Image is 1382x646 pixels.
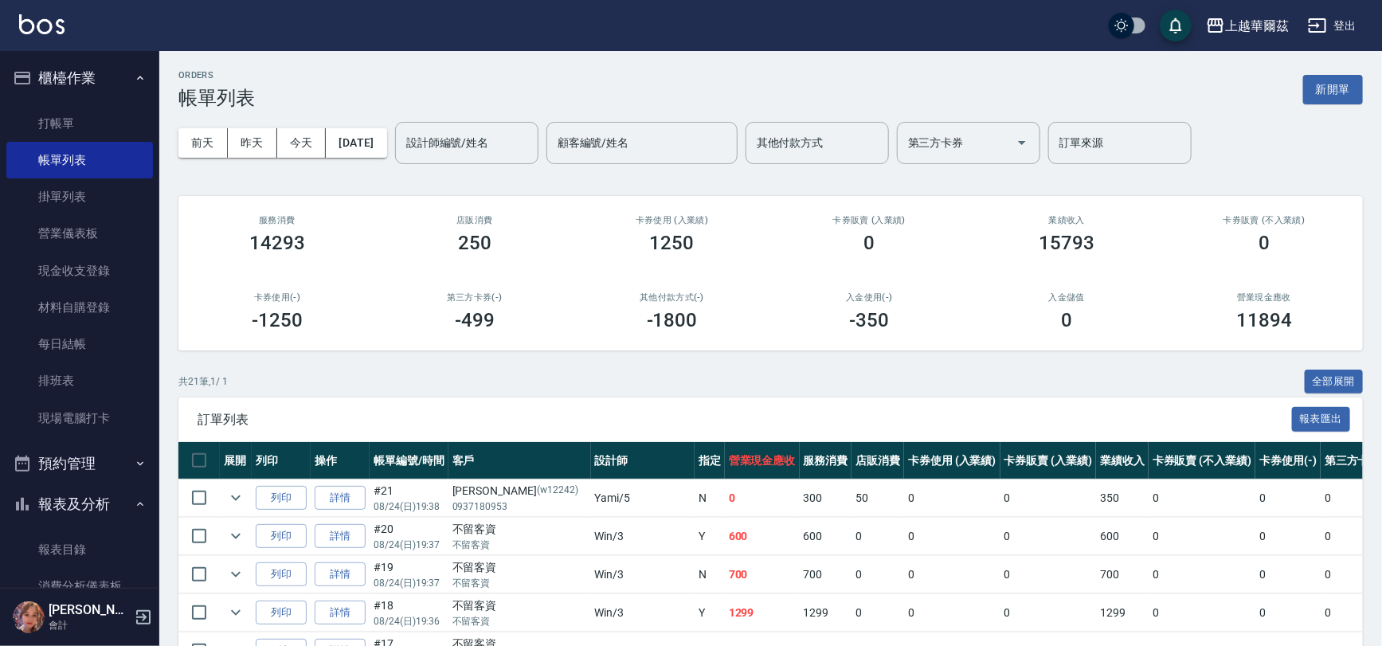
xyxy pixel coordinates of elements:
th: 設計師 [591,442,695,480]
h2: 卡券販賣 (入業績) [789,215,949,225]
td: 0 [1000,518,1097,555]
th: 業績收入 [1096,442,1149,480]
p: 不留客資 [452,614,587,628]
td: 0 [1000,480,1097,517]
div: 不留客資 [452,521,587,538]
td: #19 [370,556,448,593]
td: 0 [904,594,1000,632]
th: 卡券使用 (入業績) [904,442,1000,480]
p: (w12242) [537,483,578,499]
h2: 卡券使用 (入業績) [593,215,752,225]
h3: -1800 [647,309,698,331]
td: 0 [1255,556,1321,593]
a: 詳情 [315,486,366,511]
button: 上越華爾茲 [1200,10,1295,42]
button: 今天 [277,128,327,158]
button: Open [1009,130,1035,155]
p: 0937180953 [452,499,587,514]
td: 700 [800,556,852,593]
div: [PERSON_NAME] [452,483,587,499]
th: 服務消費 [800,442,852,480]
th: 卡券販賣 (不入業績) [1149,442,1255,480]
h2: ORDERS [178,70,255,80]
h3: -350 [850,309,890,331]
a: 材料自購登錄 [6,289,153,326]
a: 帳單列表 [6,142,153,178]
td: 0 [1149,518,1255,555]
a: 營業儀表板 [6,215,153,252]
h2: 業績收入 [987,215,1146,225]
th: 展開 [220,442,252,480]
button: 預約管理 [6,443,153,484]
button: 新開單 [1303,75,1363,104]
td: 0 [1255,518,1321,555]
td: N [695,480,725,517]
th: 卡券使用(-) [1255,442,1321,480]
a: 詳情 [315,601,366,625]
td: 600 [800,518,852,555]
td: 0 [904,556,1000,593]
button: 列印 [256,601,307,625]
td: 0 [852,556,904,593]
td: 0 [1149,594,1255,632]
button: 前天 [178,128,228,158]
h2: 入金使用(-) [789,292,949,303]
button: 列印 [256,524,307,549]
td: #18 [370,594,448,632]
p: 08/24 (日) 19:38 [374,499,444,514]
span: 訂單列表 [198,412,1292,428]
h2: 入金儲值 [987,292,1146,303]
h3: 15793 [1039,232,1094,254]
th: 店販消費 [852,442,904,480]
h3: 服務消費 [198,215,357,225]
h3: 11894 [1236,309,1292,331]
td: 0 [1149,556,1255,593]
td: Y [695,594,725,632]
p: 共 21 筆, 1 / 1 [178,374,228,389]
h2: 卡券販賣 (不入業績) [1184,215,1344,225]
h2: 卡券使用(-) [198,292,357,303]
p: 會計 [49,618,130,632]
a: 報表目錄 [6,531,153,568]
td: 300 [800,480,852,517]
h3: -1250 [252,309,303,331]
button: 全部展開 [1305,370,1364,394]
p: 不留客資 [452,576,587,590]
td: 1299 [1096,594,1149,632]
th: 操作 [311,442,370,480]
a: 詳情 [315,524,366,549]
button: 報表匯出 [1292,407,1351,432]
a: 排班表 [6,362,153,399]
td: 0 [1000,594,1097,632]
td: N [695,556,725,593]
a: 報表匯出 [1292,411,1351,426]
h3: 1250 [650,232,695,254]
h3: 0 [863,232,875,254]
td: 0 [725,480,800,517]
td: 0 [1149,480,1255,517]
td: Y [695,518,725,555]
td: 0 [904,518,1000,555]
td: Win /3 [591,518,695,555]
div: 不留客資 [452,597,587,614]
a: 新開單 [1303,81,1363,96]
p: 08/24 (日) 19:36 [374,614,444,628]
button: 昨天 [228,128,277,158]
th: 列印 [252,442,311,480]
td: 350 [1096,480,1149,517]
td: 1299 [725,594,800,632]
td: 0 [1000,556,1097,593]
td: 0 [904,480,1000,517]
button: expand row [224,486,248,510]
td: #20 [370,518,448,555]
h5: [PERSON_NAME] [49,602,130,618]
h2: 營業現金應收 [1184,292,1344,303]
button: 列印 [256,486,307,511]
h2: 其他付款方式(-) [593,292,752,303]
a: 打帳單 [6,105,153,142]
a: 掛單列表 [6,178,153,215]
img: Logo [19,14,65,34]
th: 指定 [695,442,725,480]
p: 08/24 (日) 19:37 [374,576,444,590]
td: 0 [852,594,904,632]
